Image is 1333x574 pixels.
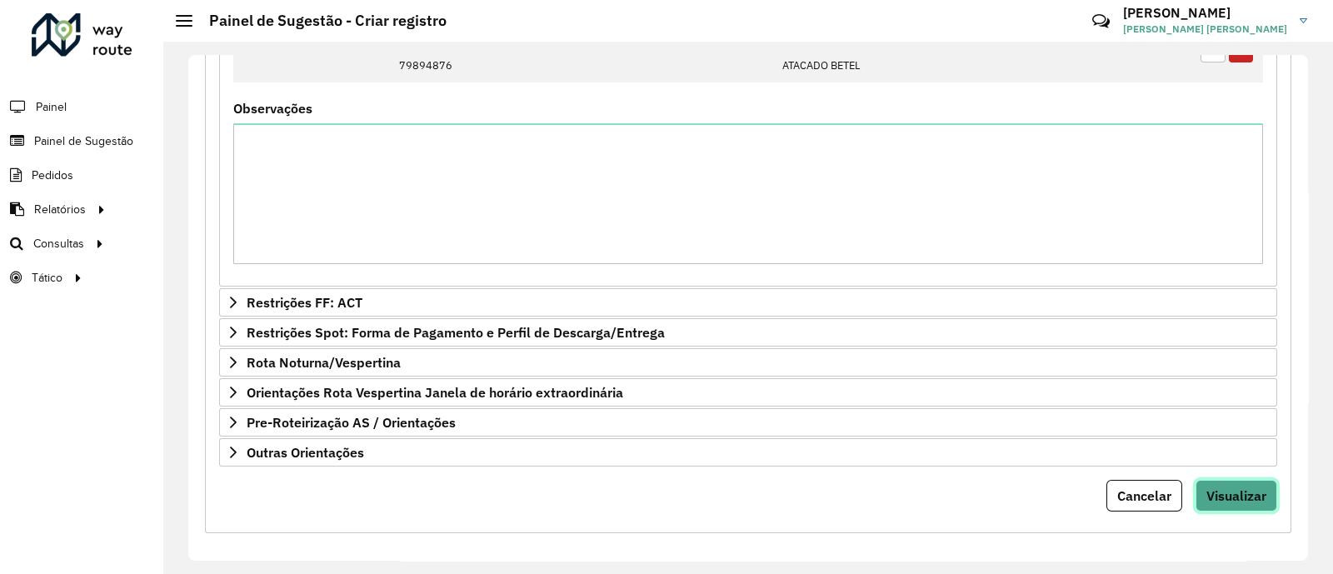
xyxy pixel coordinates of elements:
span: Cancelar [1117,487,1171,504]
span: Restrições Spot: Forma de Pagamento e Perfil de Descarga/Entrega [247,326,665,339]
span: Visualizar [1206,487,1266,504]
a: Restrições FF: ACT [219,288,1277,317]
label: Observações [233,98,312,118]
button: Cancelar [1106,480,1182,512]
span: Pedidos [32,167,73,184]
a: Rota Noturna/Vespertina [219,348,1277,377]
a: Orientações Rota Vespertina Janela de horário extraordinária [219,378,1277,407]
span: Relatórios [34,201,86,218]
span: Tático [32,269,62,287]
span: Painel [36,98,67,116]
span: Outras Orientações [247,446,364,459]
a: Contato Rápido [1083,3,1119,39]
a: Pre-Roteirização AS / Orientações [219,408,1277,437]
span: Rota Noturna/Vespertina [247,356,401,369]
a: Restrições Spot: Forma de Pagamento e Perfil de Descarga/Entrega [219,318,1277,347]
span: Painel de Sugestão [34,132,133,150]
button: Visualizar [1196,480,1277,512]
span: Restrições FF: ACT [247,296,362,309]
span: Pre-Roteirização AS / Orientações [247,416,456,429]
a: Outras Orientações [219,438,1277,467]
span: Consultas [33,235,84,252]
h3: [PERSON_NAME] [1123,5,1287,21]
span: [PERSON_NAME] [PERSON_NAME] [1123,22,1287,37]
span: Orientações Rota Vespertina Janela de horário extraordinária [247,386,623,399]
h2: Painel de Sugestão - Criar registro [192,12,447,30]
